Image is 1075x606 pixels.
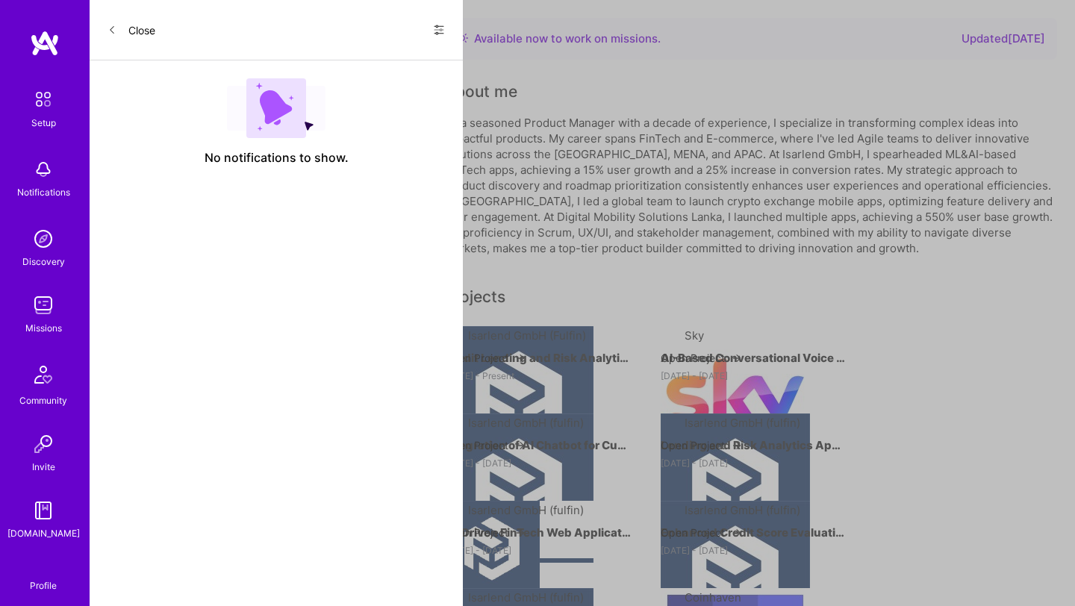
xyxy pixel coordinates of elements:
img: discovery [28,224,58,254]
img: guide book [28,496,58,525]
img: empty [227,78,325,138]
div: Notifications [17,184,70,200]
div: Setup [31,115,56,131]
div: Community [19,393,67,408]
img: setup [28,84,59,115]
img: bell [28,154,58,184]
div: Invite [32,459,55,475]
img: teamwork [28,290,58,320]
img: Community [25,357,61,393]
img: logo [30,30,60,57]
span: No notifications to show. [205,150,349,166]
button: Close [107,18,155,42]
img: Invite [28,429,58,459]
div: Missions [25,320,62,336]
a: Profile [25,562,62,592]
div: [DOMAIN_NAME] [7,525,80,541]
div: Profile [30,578,57,592]
div: Discovery [22,254,65,269]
